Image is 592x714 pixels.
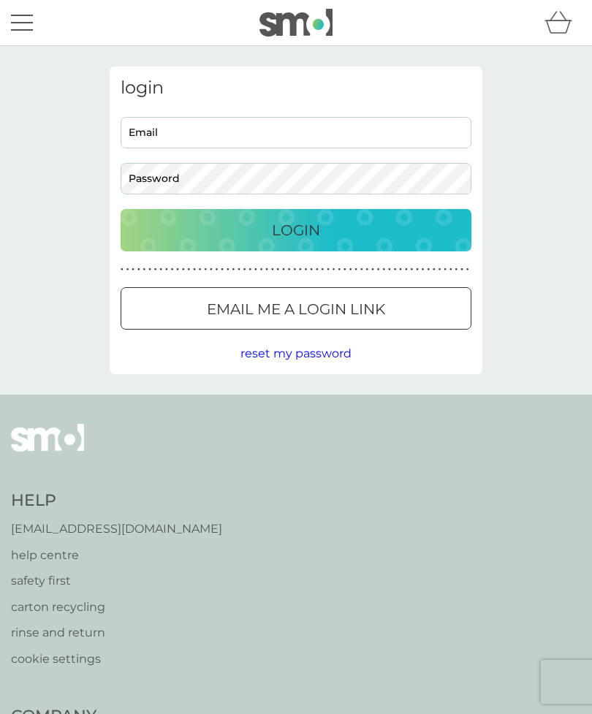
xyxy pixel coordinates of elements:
[11,9,33,37] button: menu
[232,266,235,273] p: ●
[349,266,352,273] p: ●
[126,266,129,273] p: ●
[394,266,397,273] p: ●
[460,266,463,273] p: ●
[293,266,296,273] p: ●
[382,266,385,273] p: ●
[199,266,202,273] p: ●
[271,266,274,273] p: ●
[240,344,352,363] button: reset my password
[171,266,174,273] p: ●
[165,266,168,273] p: ●
[154,266,157,273] p: ●
[388,266,391,273] p: ●
[227,266,229,273] p: ●
[121,266,124,273] p: ●
[288,266,291,273] p: ●
[243,266,246,273] p: ●
[221,266,224,273] p: ●
[366,266,369,273] p: ●
[439,266,441,273] p: ●
[371,266,374,273] p: ●
[193,266,196,273] p: ●
[444,266,447,273] p: ●
[322,266,325,273] p: ●
[354,266,357,273] p: ●
[182,266,185,273] p: ●
[422,266,425,273] p: ●
[11,598,222,617] a: carton recycling
[411,266,414,273] p: ●
[248,266,251,273] p: ●
[272,219,320,242] p: Login
[260,266,263,273] p: ●
[11,424,84,474] img: smol
[204,266,207,273] p: ●
[399,266,402,273] p: ●
[11,571,222,590] a: safety first
[360,266,363,273] p: ●
[254,266,257,273] p: ●
[176,266,179,273] p: ●
[216,266,219,273] p: ●
[148,266,151,273] p: ●
[282,266,285,273] p: ●
[433,266,436,273] p: ●
[121,209,471,251] button: Login
[544,8,581,37] div: basket
[344,266,346,273] p: ●
[265,266,268,273] p: ●
[316,266,319,273] p: ●
[238,266,240,273] p: ●
[11,490,222,512] h4: Help
[11,546,222,565] a: help centre
[416,266,419,273] p: ●
[277,266,280,273] p: ●
[305,266,308,273] p: ●
[143,266,146,273] p: ●
[405,266,408,273] p: ●
[299,266,302,273] p: ●
[427,266,430,273] p: ●
[310,266,313,273] p: ●
[338,266,341,273] p: ●
[455,266,458,273] p: ●
[466,266,469,273] p: ●
[210,266,213,273] p: ●
[188,266,191,273] p: ●
[132,266,134,273] p: ●
[11,650,222,669] a: cookie settings
[121,287,471,330] button: Email me a login link
[207,297,385,321] p: Email me a login link
[11,623,222,642] a: rinse and return
[137,266,140,273] p: ●
[11,520,222,539] a: [EMAIL_ADDRESS][DOMAIN_NAME]
[259,9,333,37] img: smol
[327,266,330,273] p: ●
[449,266,452,273] p: ●
[240,346,352,360] span: reset my password
[377,266,380,273] p: ●
[333,266,335,273] p: ●
[159,266,162,273] p: ●
[121,77,471,99] h3: login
